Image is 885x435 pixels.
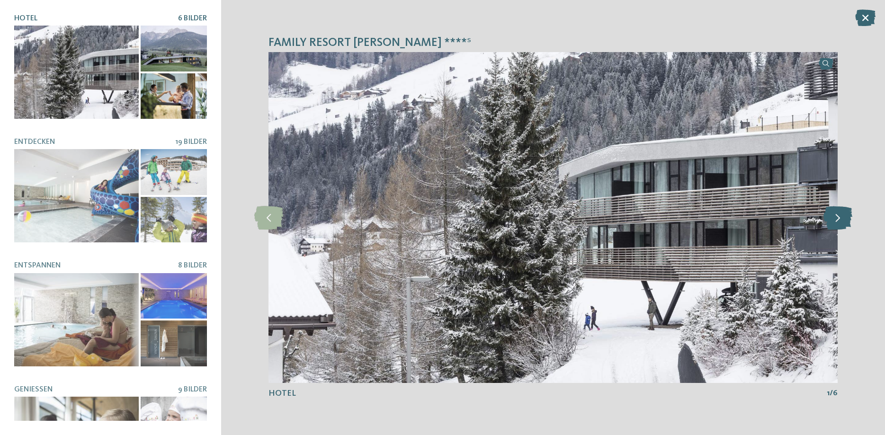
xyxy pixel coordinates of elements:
[14,138,55,146] span: Entdecken
[268,52,838,383] img: Family Resort Rainer ****ˢ
[175,138,207,146] span: 19 Bilder
[14,262,61,269] span: Entspannen
[268,389,296,398] span: Hotel
[268,35,471,51] span: Family Resort [PERSON_NAME] ****ˢ
[14,15,37,22] span: Hotel
[830,388,833,399] span: /
[833,388,838,399] span: 6
[827,388,830,399] span: 1
[178,15,207,22] span: 6 Bilder
[178,262,207,269] span: 8 Bilder
[178,386,207,393] span: 9 Bilder
[14,386,53,393] span: Genießen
